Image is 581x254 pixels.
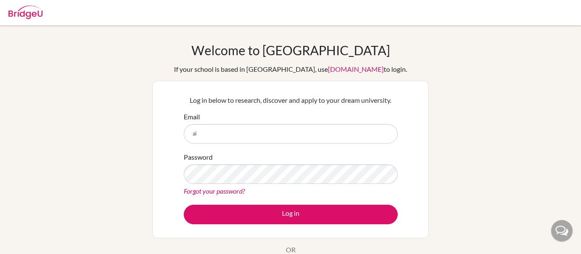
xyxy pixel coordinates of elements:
label: Password [184,152,213,162]
button: Log in [184,205,398,224]
div: If your school is based in [GEOGRAPHIC_DATA], use to login. [174,64,407,74]
img: Bridge-U [9,6,43,19]
h1: Welcome to [GEOGRAPHIC_DATA] [191,42,390,58]
label: Email [184,112,200,122]
a: Forgot your password? [184,187,245,195]
p: Log in below to research, discover and apply to your dream university. [184,95,398,105]
a: [DOMAIN_NAME] [328,65,384,73]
